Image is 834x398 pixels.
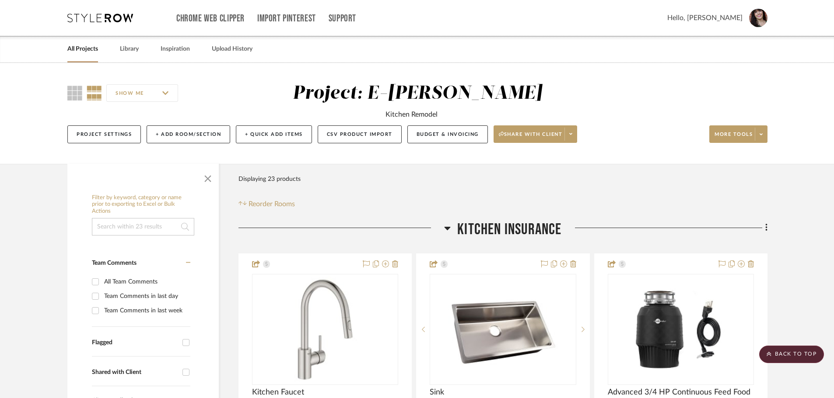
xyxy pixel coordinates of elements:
[749,9,767,27] img: avatar
[104,289,188,303] div: Team Comments in last day
[238,199,295,209] button: Reorder Rooms
[270,275,380,384] img: Kitchen Faucet
[104,275,188,289] div: All Team Comments
[67,125,141,143] button: Project Settings
[236,125,312,143] button: + Quick Add Items
[92,369,178,376] div: Shared with Client
[494,125,578,143] button: Share with client
[626,275,736,384] img: Advanced 3/4 HP Continuous Feed Food Waste Disposal
[667,13,743,23] span: Hello, [PERSON_NAME]
[92,194,194,215] h6: Filter by keyword, category or name prior to exporting to Excel or Bulk Actions
[608,274,753,384] div: 0
[430,388,444,397] span: Sink
[407,125,488,143] button: Budget & Invoicing
[92,260,137,266] span: Team Comments
[147,125,230,143] button: + Add Room/Section
[329,15,356,22] a: Support
[120,43,139,55] a: Library
[199,168,217,186] button: Close
[318,125,402,143] button: CSV Product Import
[385,109,438,120] div: Kitchen Remodel
[252,388,304,397] span: Kitchen Faucet
[161,43,190,55] a: Inspiration
[249,199,295,209] span: Reorder Rooms
[293,84,543,103] div: Project: E-[PERSON_NAME]
[238,170,301,188] div: Displaying 23 products
[715,131,753,144] span: More tools
[104,304,188,318] div: Team Comments in last week
[67,43,98,55] a: All Projects
[499,131,563,144] span: Share with client
[430,274,575,384] div: 0
[457,220,561,239] span: Kitchen Insurance
[92,218,194,235] input: Search within 23 results
[257,15,316,22] a: Import Pinterest
[759,346,824,363] scroll-to-top-button: BACK TO TOP
[212,43,252,55] a: Upload History
[448,275,557,384] img: Sink
[709,125,767,143] button: More tools
[176,15,245,22] a: Chrome Web Clipper
[92,339,178,346] div: Flagged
